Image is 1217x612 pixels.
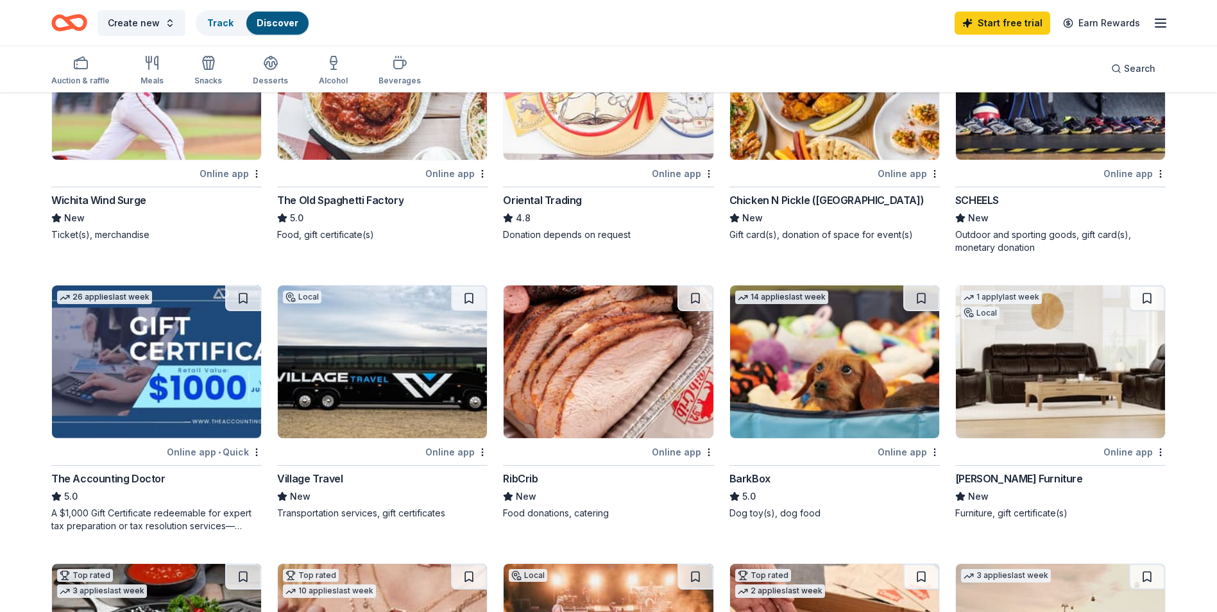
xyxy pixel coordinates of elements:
div: Online app [652,444,714,460]
a: Image for The Old Spaghetti Factory5 applieslast weekOnline appThe Old Spaghetti Factory5.0Food, ... [277,6,488,241]
span: New [516,489,536,504]
div: RibCrib [503,471,538,486]
button: Snacks [194,50,222,92]
span: New [968,210,989,226]
button: TrackDiscover [196,10,310,36]
div: Alcohol [319,76,348,86]
a: Image for Village TravelLocalOnline appVillage TravelNewTransportation services, gift certificates [277,285,488,520]
div: Local [961,307,1000,319]
div: 1 apply last week [961,291,1042,304]
img: Image for Bob Mills Furniture [956,285,1165,438]
div: Furniture, gift certificate(s) [955,507,1166,520]
div: Auction & raffle [51,76,110,86]
a: Image for SCHEELSOnline appSCHEELSNewOutdoor and sporting goods, gift card(s), monetary donation [955,6,1166,254]
div: 2 applies last week [735,584,825,598]
div: Meals [140,76,164,86]
span: 5.0 [290,210,303,226]
div: Snacks [194,76,222,86]
a: Track [207,17,234,28]
img: Image for The Accounting Doctor [52,285,261,438]
div: Online app [878,444,940,460]
div: Transportation services, gift certificates [277,507,488,520]
a: Start free trial [955,12,1050,35]
div: Gift card(s), donation of space for event(s) [729,228,940,241]
span: 4.8 [516,210,531,226]
img: Image for Village Travel [278,285,487,438]
div: Local [283,291,321,303]
div: 3 applies last week [57,584,147,598]
span: New [742,210,763,226]
div: 14 applies last week [735,291,828,304]
img: Image for BarkBox [730,285,939,438]
div: 10 applies last week [283,584,376,598]
button: Search [1101,56,1166,81]
span: New [290,489,311,504]
div: Food, gift certificate(s) [277,228,488,241]
a: Image for Oriental Trading12 applieslast weekOnline appOriental Trading4.8Donation depends on req... [503,6,713,241]
div: Online app [652,166,714,182]
div: The Accounting Doctor [51,471,166,486]
span: 5.0 [64,489,78,504]
div: Top rated [57,569,113,582]
div: Oriental Trading [503,192,582,208]
div: Online app [425,444,488,460]
a: Discover [257,17,298,28]
div: Online app [1103,166,1166,182]
div: Online app Quick [167,444,262,460]
div: Online app [878,166,940,182]
button: Meals [140,50,164,92]
button: Create new [98,10,185,36]
div: Donation depends on request [503,228,713,241]
span: New [64,210,85,226]
div: 3 applies last week [961,569,1051,582]
div: Village Travel [277,471,343,486]
div: Wichita Wind Surge [51,192,146,208]
div: [PERSON_NAME] Furniture [955,471,1083,486]
div: Outdoor and sporting goods, gift card(s), monetary donation [955,228,1166,254]
div: Chicken N Pickle ([GEOGRAPHIC_DATA]) [729,192,924,208]
span: 5.0 [742,489,756,504]
span: Create new [108,15,160,31]
div: Online app [1103,444,1166,460]
a: Image for Wichita Wind Surge1 applylast weekLocalOnline appWichita Wind SurgeNewTicket(s), mercha... [51,6,262,241]
div: 26 applies last week [57,291,152,304]
div: SCHEELS [955,192,999,208]
div: Top rated [283,569,339,582]
button: Alcohol [319,50,348,92]
a: Home [51,8,87,38]
div: The Old Spaghetti Factory [277,192,404,208]
a: Image for RibCribOnline appRibCribNewFood donations, catering [503,285,713,520]
button: Desserts [253,50,288,92]
button: Beverages [379,50,421,92]
div: Desserts [253,76,288,86]
span: • [218,447,221,457]
div: A $1,000 Gift Certificate redeemable for expert tax preparation or tax resolution services—recipi... [51,507,262,532]
div: BarkBox [729,471,770,486]
a: Earn Rewards [1055,12,1148,35]
button: Auction & raffle [51,50,110,92]
img: Image for RibCrib [504,285,713,438]
div: Local [509,569,547,582]
a: Image for BarkBox14 applieslast weekOnline appBarkBox5.0Dog toy(s), dog food [729,285,940,520]
a: Image for Chicken N Pickle (Wichita)LocalOnline appChicken N Pickle ([GEOGRAPHIC_DATA])NewGift ca... [729,6,940,241]
div: Food donations, catering [503,507,713,520]
div: Top rated [735,569,791,582]
div: Ticket(s), merchandise [51,228,262,241]
div: Online app [425,166,488,182]
div: Beverages [379,76,421,86]
div: Online app [200,166,262,182]
span: Search [1124,61,1155,76]
span: New [968,489,989,504]
a: Image for Bob Mills Furniture1 applylast weekLocalOnline app[PERSON_NAME] FurnitureNewFurniture, ... [955,285,1166,520]
div: Dog toy(s), dog food [729,507,940,520]
a: Image for The Accounting Doctor26 applieslast weekOnline app•QuickThe Accounting Doctor5.0A $1,00... [51,285,262,532]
